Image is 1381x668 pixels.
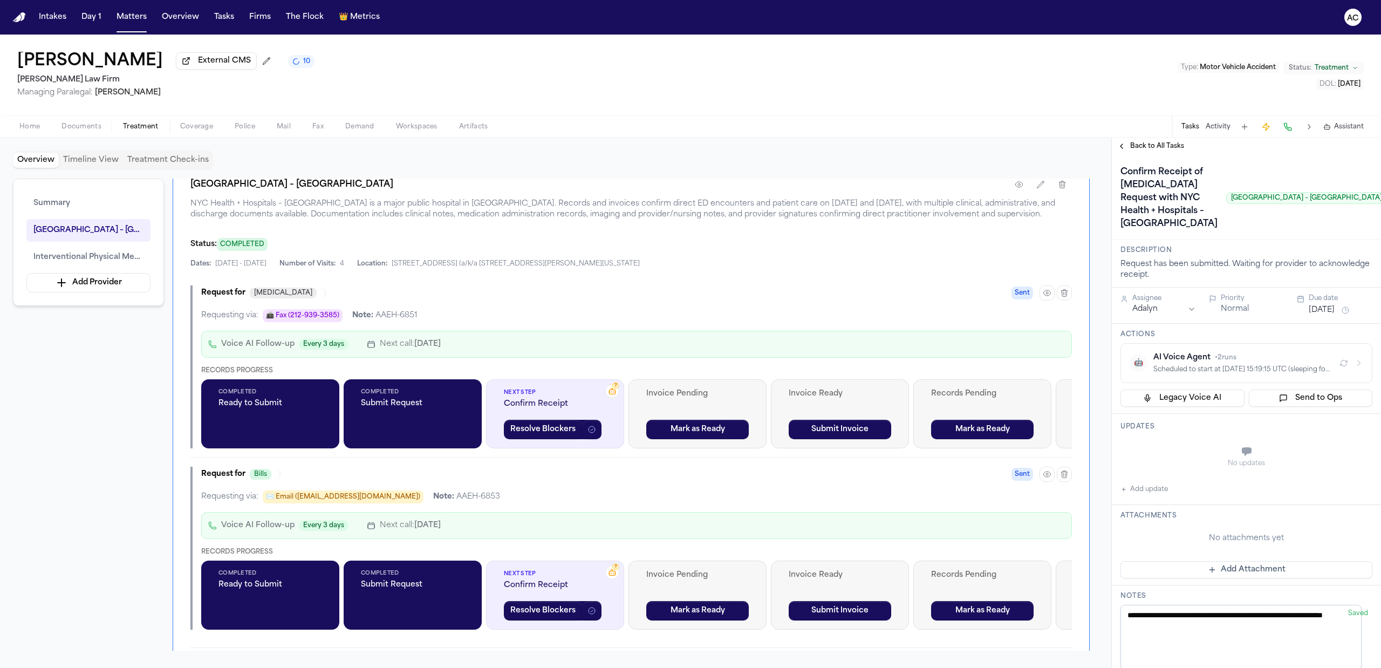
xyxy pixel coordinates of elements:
span: Confirm Receipt [504,580,606,591]
button: Resolve Blockers [504,420,582,439]
span: Saved [1348,610,1368,617]
span: Note: [433,493,454,501]
button: Create Immediate Task [1259,119,1274,134]
span: Completed [218,388,322,396]
div: AAEH-6853 [433,492,500,502]
button: Matters [112,8,151,27]
span: Invoice Pending [646,388,749,399]
div: No attachments yet [1120,533,1372,544]
span: Every 3 days [299,339,348,350]
span: ? [614,383,617,389]
button: Interventional Physical Medicine & Rehabilitation, P.C. [26,246,151,269]
span: Bills [250,469,271,480]
span: 🤖 [1134,358,1143,369]
a: crownMetrics [334,8,384,27]
button: Refresh [1337,357,1350,370]
span: Coverage [180,122,213,131]
a: Home [13,12,26,23]
span: Request for [201,288,245,298]
button: Assistant [1323,122,1364,131]
span: Ready to Submit [218,580,322,590]
button: The Flock [282,8,328,27]
span: Sent [1011,468,1033,481]
span: Assistant [1334,122,1364,131]
span: Police [235,122,255,131]
button: 🤖AI Voice Agent•2runsScheduled to start at [DATE] 15:19:15 UTC (sleeping for 16 minutes and 59 se... [1120,343,1372,383]
span: Submit Request [361,580,464,590]
p: Next call: [380,338,441,351]
button: Mark as Ready [931,601,1034,621]
span: Next Step [504,388,606,397]
h3: Description [1120,246,1372,255]
button: Firms [245,8,275,27]
span: Next Step [504,570,606,578]
button: Overview [13,153,59,168]
span: Records Progress [201,367,273,374]
button: Normal [1221,304,1249,315]
span: 4 [340,260,344,268]
span: Invoice Pending [646,570,749,581]
button: Back to All Tasks [1112,142,1189,151]
button: Add Attachment [1120,561,1372,578]
span: Completed [218,569,322,577]
span: Dates: [190,260,211,268]
button: Intakes [35,8,71,27]
button: Treatment Check-ins [123,153,213,168]
a: Day 1 [77,8,106,27]
span: Invoice Ready [789,388,891,399]
button: Snooze task [1339,304,1352,317]
p: Voice AI Follow-up [221,519,295,532]
span: ? [614,564,617,570]
span: Every 3 days [299,520,348,531]
a: Overview [158,8,203,27]
span: Invoice Ready [789,570,891,581]
span: [MEDICAL_DATA] [250,288,317,298]
span: Back to All Tasks [1130,142,1184,151]
button: Add update [1120,483,1168,496]
span: [PERSON_NAME] [95,88,161,97]
div: No updates [1120,459,1372,468]
h3: Updates [1120,422,1372,431]
div: Assignee [1132,294,1196,303]
span: Treatment [1315,64,1349,72]
span: COMPLETED [217,238,268,251]
div: AAEH-6851 [352,310,417,321]
button: Legacy Voice AI [1120,390,1245,407]
button: Add Provider [26,273,151,292]
div: AI Voice Agent [1153,352,1331,363]
span: NYC Health + Hospitals – [GEOGRAPHIC_DATA] is a major public hospital in [GEOGRAPHIC_DATA]. Recor... [190,199,1072,220]
span: Home [19,122,40,131]
button: Edit DOL: 2025-07-09 [1316,79,1364,90]
h1: [GEOGRAPHIC_DATA] – [GEOGRAPHIC_DATA] [190,178,393,191]
h1: [PERSON_NAME] [17,52,163,71]
button: 10 active tasks [288,55,315,68]
button: Edit fax number [263,309,343,322]
h2: [PERSON_NAME] Law Firm [17,73,315,86]
h3: Actions [1120,330,1372,339]
span: Request for [201,469,245,480]
span: Managing Paralegal: [17,88,93,97]
span: Records Progress [201,549,273,555]
button: Tasks [210,8,238,27]
img: Finch Logo [13,12,26,23]
span: Sent [1011,287,1033,299]
p: Voice AI Follow-up [221,338,295,351]
span: Requesting via: [201,492,258,502]
span: Records Pending [931,388,1034,399]
span: Ready to Submit [218,398,322,409]
span: Demand [345,122,374,131]
h3: Notes [1120,592,1372,601]
span: Location: [357,260,387,268]
div: Priority [1221,294,1284,303]
span: Motor Vehicle Accident [1200,64,1276,71]
span: Number of Visits: [279,260,336,268]
button: External CMS [176,52,257,70]
span: Confirm Receipt [504,399,606,410]
span: Treatment [123,122,159,131]
button: Timeline View [59,153,123,168]
span: ✉️ Email ([EMAIL_ADDRESS][DOMAIN_NAME]) [263,490,423,503]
